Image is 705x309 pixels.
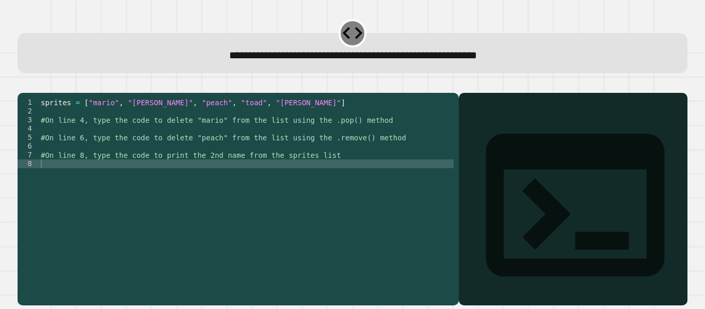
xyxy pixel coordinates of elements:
div: 7 [18,151,39,159]
div: 8 [18,159,39,168]
div: 2 [18,107,39,116]
div: 5 [18,133,39,142]
div: 1 [18,98,39,107]
div: 4 [18,124,39,133]
div: 3 [18,116,39,124]
div: 6 [18,142,39,151]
